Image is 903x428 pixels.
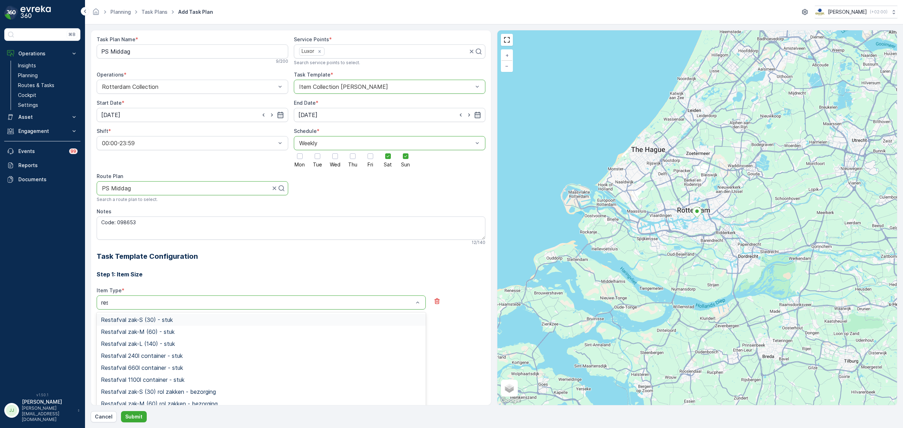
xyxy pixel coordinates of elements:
img: logo_dark-DEwI_e13.png [20,6,51,20]
p: ( +02:00 ) [870,9,887,15]
button: JJ[PERSON_NAME][PERSON_NAME][EMAIL_ADDRESS][DOMAIN_NAME] [4,398,80,422]
span: Sun [401,162,410,167]
a: Cockpit [15,90,80,100]
input: dd/mm/yyyy [294,108,485,122]
span: Thu [348,162,357,167]
a: Zoom Out [502,61,512,71]
a: Open this area in Google Maps (opens a new window) [499,396,522,405]
p: [PERSON_NAME] [22,398,74,405]
p: Cockpit [18,92,36,99]
a: View Fullscreen [502,35,512,45]
p: Operations [18,50,66,57]
p: 12 / 140 [472,240,485,245]
span: Sat [384,162,392,167]
h2: Task Template Configuration [97,251,485,262]
span: Restafval zak-S (30) - stuk [101,317,173,323]
a: Task Plans [141,9,168,15]
p: ⌘B [68,32,75,37]
a: Layers [502,380,517,396]
label: End Date [294,100,316,106]
span: Restafval 660l container - stuk [101,365,183,371]
label: Service Points [294,36,329,42]
span: Restafval zak-S (30) rol zakken - bezorging [101,389,216,395]
p: Events [18,148,65,155]
input: dd/mm/yyyy [97,108,288,122]
p: 99 [71,148,76,154]
a: Zoom In [502,50,512,61]
label: Route Plan [97,173,123,179]
p: [PERSON_NAME] [828,8,867,16]
p: Engagement [18,128,66,135]
label: Task Template [294,72,331,78]
p: Cancel [95,413,113,420]
span: + [505,52,509,58]
a: Planning [15,71,80,80]
h3: Step 1: Item Size [97,270,485,279]
label: Item Type [97,287,122,293]
label: Schedule [294,128,317,134]
p: Settings [18,102,38,109]
a: Insights [15,61,80,71]
span: − [505,63,509,69]
img: Google [499,396,522,405]
img: logo [4,6,18,20]
a: Events99 [4,144,80,158]
div: Luxor [299,48,315,55]
div: JJ [6,405,17,416]
a: Homepage [92,11,100,17]
label: Shift [97,128,108,134]
a: Settings [15,100,80,110]
p: Submit [125,413,143,420]
p: [PERSON_NAME][EMAIL_ADDRESS][DOMAIN_NAME] [22,405,74,422]
label: Notes [97,208,111,214]
span: Restafval 240l container - stuk [101,353,183,359]
p: Asset [18,114,66,121]
p: Routes & Tasks [18,82,54,89]
p: Documents [18,176,78,183]
button: Operations [4,47,80,61]
span: Mon [295,162,305,167]
a: Documents [4,172,80,187]
p: Reports [18,162,78,169]
span: Restafval zak-M (60) - stuk [101,329,175,335]
button: Engagement [4,124,80,138]
span: Add Task Plan [177,8,214,16]
span: Fri [368,162,373,167]
button: Asset [4,110,80,124]
button: Cancel [91,411,117,422]
button: Submit [121,411,147,422]
label: Start Date [97,100,122,106]
img: basis-logo_rgb2x.png [815,8,825,16]
a: Routes & Tasks [15,80,80,90]
span: Restafval zak-M (60) rol zakken - bezorging [101,401,218,407]
a: Reports [4,158,80,172]
span: Tue [313,162,322,167]
textarea: Code: 098653 [97,216,485,240]
button: [PERSON_NAME](+02:00) [815,6,897,18]
label: Task Plan Name [97,36,135,42]
label: Operations [97,72,124,78]
span: Search service points to select. [294,60,360,66]
p: Planning [18,72,38,79]
span: Restafval 1100l container - stuk [101,377,184,383]
span: Wed [330,162,340,167]
span: v 1.50.1 [4,393,80,397]
div: Remove Luxor [316,48,323,55]
p: 9 / 200 [276,59,288,64]
p: Insights [18,62,36,69]
a: Planning [110,9,131,15]
span: Restafval zak-L (140) - stuk [101,341,175,347]
span: Search a route plan to select. [97,197,158,202]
